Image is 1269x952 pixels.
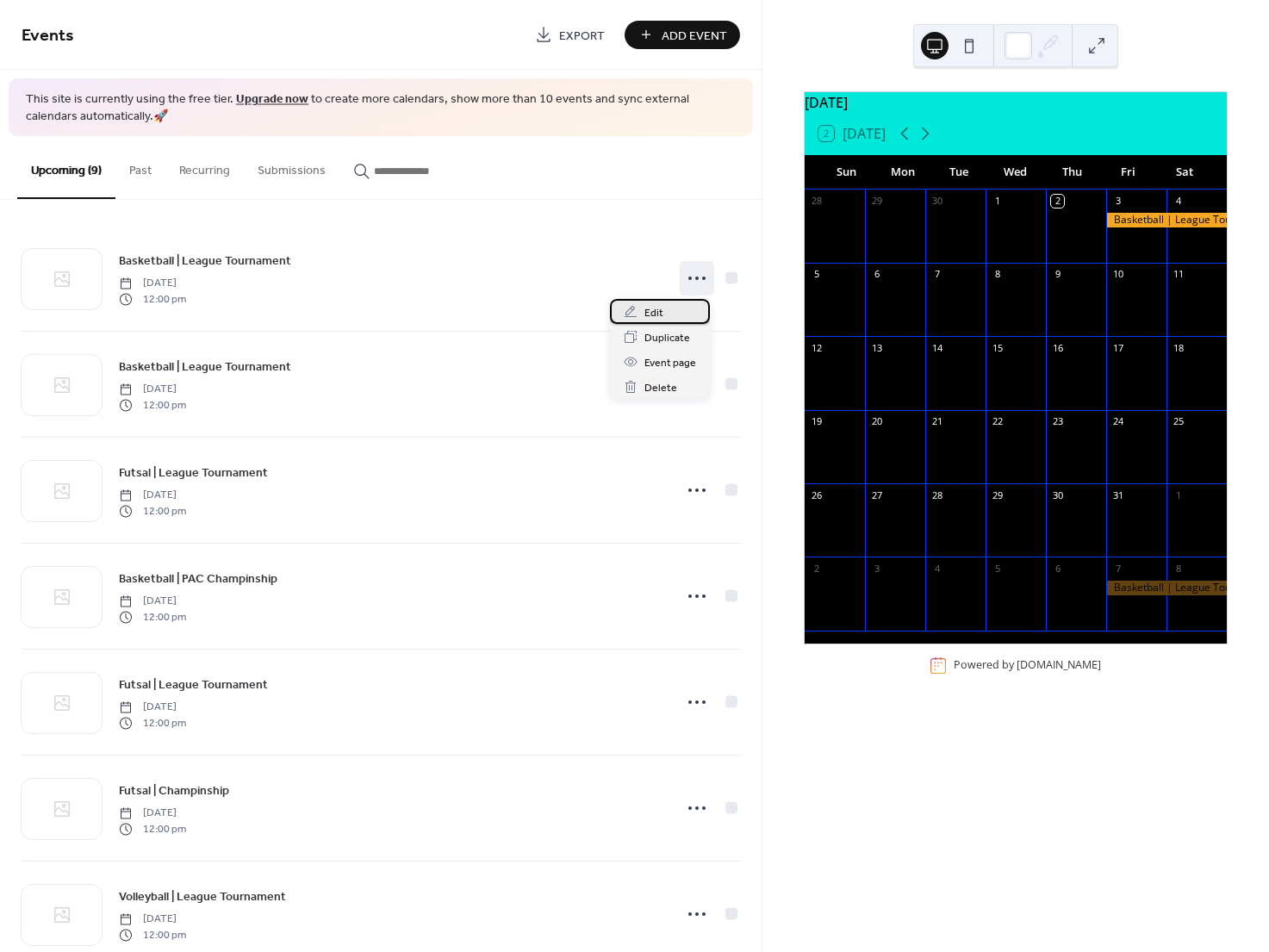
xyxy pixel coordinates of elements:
div: Tue [931,155,987,190]
div: 2 [1051,195,1064,208]
a: Upgrade now [236,88,308,111]
span: Delete [644,379,677,397]
div: 18 [1172,341,1185,354]
div: 31 [1111,488,1124,501]
div: 19 [810,415,823,428]
div: 23 [1051,415,1064,428]
div: 27 [870,488,883,501]
a: Basketball | League Tournament [119,251,291,271]
div: 2 [810,562,823,575]
span: Events [22,19,74,53]
span: Futsal | League Tournament [119,464,268,482]
div: 6 [870,268,883,281]
span: [DATE] [119,276,186,291]
span: 12:00 pm [119,291,186,307]
div: 26 [810,488,823,501]
div: 21 [930,415,943,428]
div: Mon [874,155,930,190]
div: 8 [991,268,1004,281]
div: 12 [810,341,823,354]
span: [DATE] [119,382,186,397]
span: [DATE] [119,912,186,927]
div: 1 [1172,488,1185,501]
div: 28 [810,195,823,208]
div: 7 [930,268,943,281]
div: 30 [930,195,943,208]
button: Add Event [625,21,740,49]
span: This site is currently using the free tier. to create more calendars, show more than 10 events an... [26,91,736,125]
span: 12:00 pm [119,503,186,519]
div: 14 [930,341,943,354]
a: Export [522,21,618,49]
div: 6 [1051,562,1064,575]
div: 3 [1111,195,1124,208]
span: [DATE] [119,806,186,821]
a: Volleyball | League Tournament [119,887,286,906]
span: Volleyball | League Tournament [119,888,286,906]
span: Add Event [662,27,727,45]
div: 3 [870,562,883,575]
div: 4 [930,562,943,575]
a: Futsal | League Tournament [119,675,268,694]
span: 12:00 pm [119,397,186,413]
div: 28 [930,488,943,501]
div: Basketball | League Tournament [1106,581,1227,595]
div: Powered by [954,658,1101,673]
span: Basketball | PAC Champinship [119,570,277,588]
div: 11 [1172,268,1185,281]
a: Basketball | PAC Champinship [119,569,277,588]
button: Upcoming (9) [17,136,115,199]
span: 12:00 pm [119,715,186,731]
div: 25 [1172,415,1185,428]
span: Edit [644,304,663,322]
button: Recurring [165,136,244,197]
div: Sat [1157,155,1213,190]
a: Futsal | Champinship [119,781,229,800]
div: Wed [987,155,1043,190]
a: Basketball | League Tournament [119,357,291,376]
div: 13 [870,341,883,354]
span: [DATE] [119,700,186,715]
div: 10 [1111,268,1124,281]
div: 20 [870,415,883,428]
span: 12:00 pm [119,609,186,625]
button: Past [115,136,165,197]
div: 5 [810,268,823,281]
div: 29 [991,488,1004,501]
span: [DATE] [119,488,186,503]
span: 12:00 pm [119,821,186,837]
div: 4 [1172,195,1185,208]
div: 15 [991,341,1004,354]
div: 30 [1051,488,1064,501]
div: 1 [991,195,1004,208]
div: [DATE] [805,92,1227,113]
div: 29 [870,195,883,208]
div: Thu [1044,155,1100,190]
div: 16 [1051,341,1064,354]
span: Futsal | Champinship [119,782,229,800]
span: 12:00 pm [119,927,186,943]
div: 5 [991,562,1004,575]
div: 22 [991,415,1004,428]
a: Futsal | League Tournament [119,463,268,482]
a: [DOMAIN_NAME] [1017,658,1101,673]
div: Sun [818,155,874,190]
div: 7 [1111,562,1124,575]
span: Event page [644,354,696,372]
span: Basketball | League Tournament [119,252,291,271]
div: 24 [1111,415,1124,428]
div: 9 [1051,268,1064,281]
div: Fri [1100,155,1156,190]
button: Submissions [244,136,339,197]
span: Duplicate [644,329,690,347]
span: [DATE] [119,594,186,609]
div: 17 [1111,341,1124,354]
div: 8 [1172,562,1185,575]
div: Basketball | League Tournament [1106,213,1227,227]
span: Futsal | League Tournament [119,676,268,694]
span: Basketball | League Tournament [119,358,291,376]
span: Export [559,27,605,45]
